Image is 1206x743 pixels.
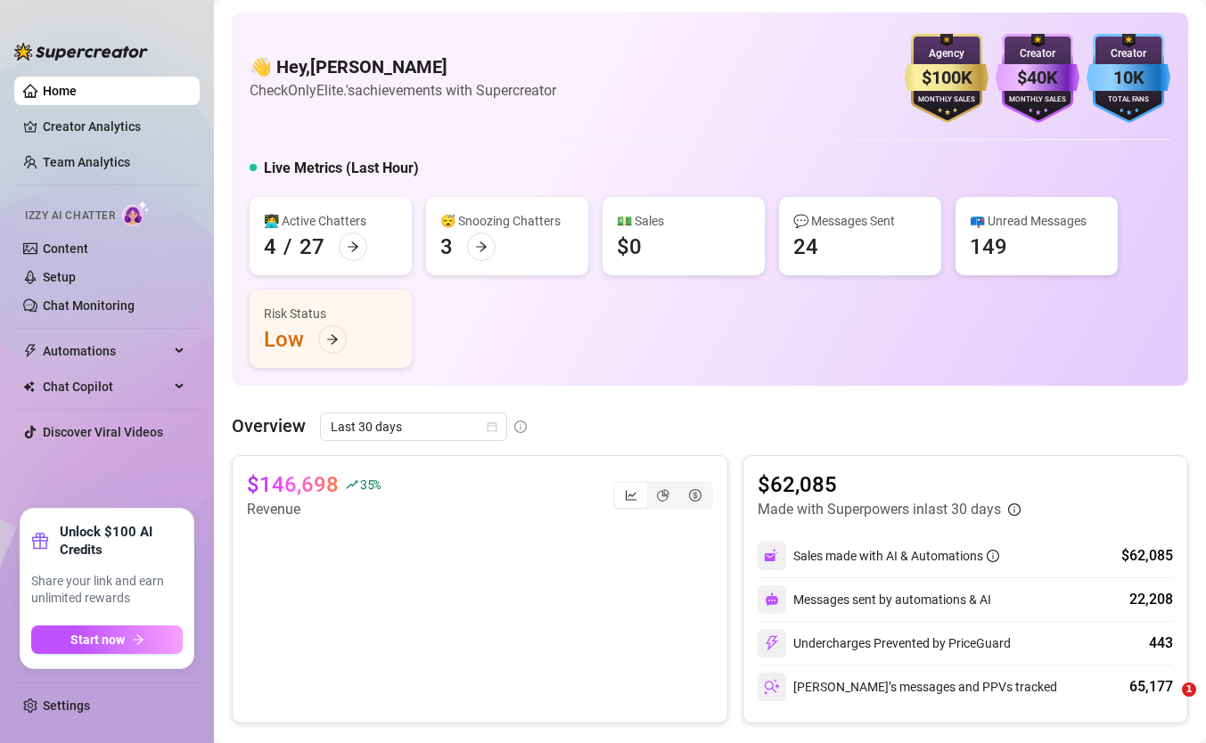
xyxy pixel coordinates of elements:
div: Monthly Sales [996,94,1079,106]
span: info-circle [987,550,999,562]
div: [PERSON_NAME]’s messages and PPVs tracked [758,673,1057,701]
div: 4 [264,233,276,261]
div: 3 [440,233,453,261]
div: 💵 Sales [617,211,751,231]
iframe: Intercom live chat [1145,682,1188,725]
span: thunderbolt [23,344,37,358]
span: Last 30 days [331,413,496,440]
div: 443 [1149,633,1173,654]
div: segmented control [613,481,713,510]
div: Monthly Sales [905,94,989,106]
article: $62,085 [758,470,1021,499]
span: rise [346,478,358,491]
div: $40K [996,64,1079,92]
span: calendar [487,421,497,432]
a: Chat Monitoring [43,298,135,313]
div: 24 [793,233,818,261]
img: purple-badge-B9DA21FR.svg [996,34,1079,123]
img: logo-BBDzfeDw.svg [14,43,148,61]
div: Messages sent by automations & AI [758,585,991,614]
span: gift [31,532,49,550]
a: Creator Analytics [43,112,185,141]
span: Izzy AI Chatter [25,208,115,225]
div: $100K [905,64,989,92]
img: AI Chatter [122,200,150,226]
div: Creator [1087,45,1170,62]
div: Undercharges Prevented by PriceGuard [758,629,1011,657]
a: Discover Viral Videos [43,425,163,439]
a: Home [43,84,77,98]
img: svg%3e [764,679,780,695]
span: arrow-right [326,333,339,346]
h5: Live Metrics (Last Hour) [264,158,419,179]
button: Start nowarrow-right [31,625,183,654]
div: Creator [996,45,1079,62]
article: Check OnlyElite.'s achievements with Supercreator [250,79,556,102]
article: Revenue [247,499,381,520]
span: Chat Copilot [43,372,169,401]
a: Team Analytics [43,155,130,169]
img: svg%3e [764,635,780,651]
span: arrow-right [475,241,488,253]
article: Overview [232,412,306,439]
div: Risk Status [264,304,398,323]
span: arrow-right [132,633,144,646]
a: Content [43,241,88,256]
article: $146,698 [247,470,339,499]
img: Chat Copilot [23,380,35,393]
span: line-chart [625,489,637,502]
span: info-circle [514,420,527,433]
div: 149 [970,233,1007,261]
img: svg%3e [764,548,780,564]
img: gold-badge-CigiZidd.svg [905,34,989,123]
a: Setup [43,270,76,284]
article: Made with Superpowers in last 30 days [758,499,1001,520]
span: Automations [43,337,169,365]
span: dollar-circle [689,489,701,502]
div: $62,085 [1121,545,1173,567]
div: 22,208 [1129,589,1173,610]
div: 27 [299,233,324,261]
div: 👩‍💻 Active Chatters [264,211,398,231]
div: 📪 Unread Messages [970,211,1103,231]
a: Settings [43,698,90,713]
div: 😴 Snoozing Chatters [440,211,574,231]
div: 65,177 [1129,676,1173,698]
span: 35 % [360,476,381,493]
span: pie-chart [657,489,669,502]
span: Share your link and earn unlimited rewards [31,573,183,608]
div: 10K [1087,64,1170,92]
div: Agency [905,45,989,62]
div: Sales made with AI & Automations [793,546,999,566]
div: Total Fans [1087,94,1170,106]
span: arrow-right [347,241,359,253]
span: Start now [70,633,125,647]
div: $0 [617,233,642,261]
img: svg%3e [765,592,779,607]
h4: 👋 Hey, [PERSON_NAME] [250,54,556,79]
span: 1 [1182,682,1196,697]
img: blue-badge-DgoSNQY1.svg [1087,34,1170,123]
span: info-circle [1008,503,1021,516]
div: 💬 Messages Sent [793,211,927,231]
strong: Unlock $100 AI Credits [60,523,183,559]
